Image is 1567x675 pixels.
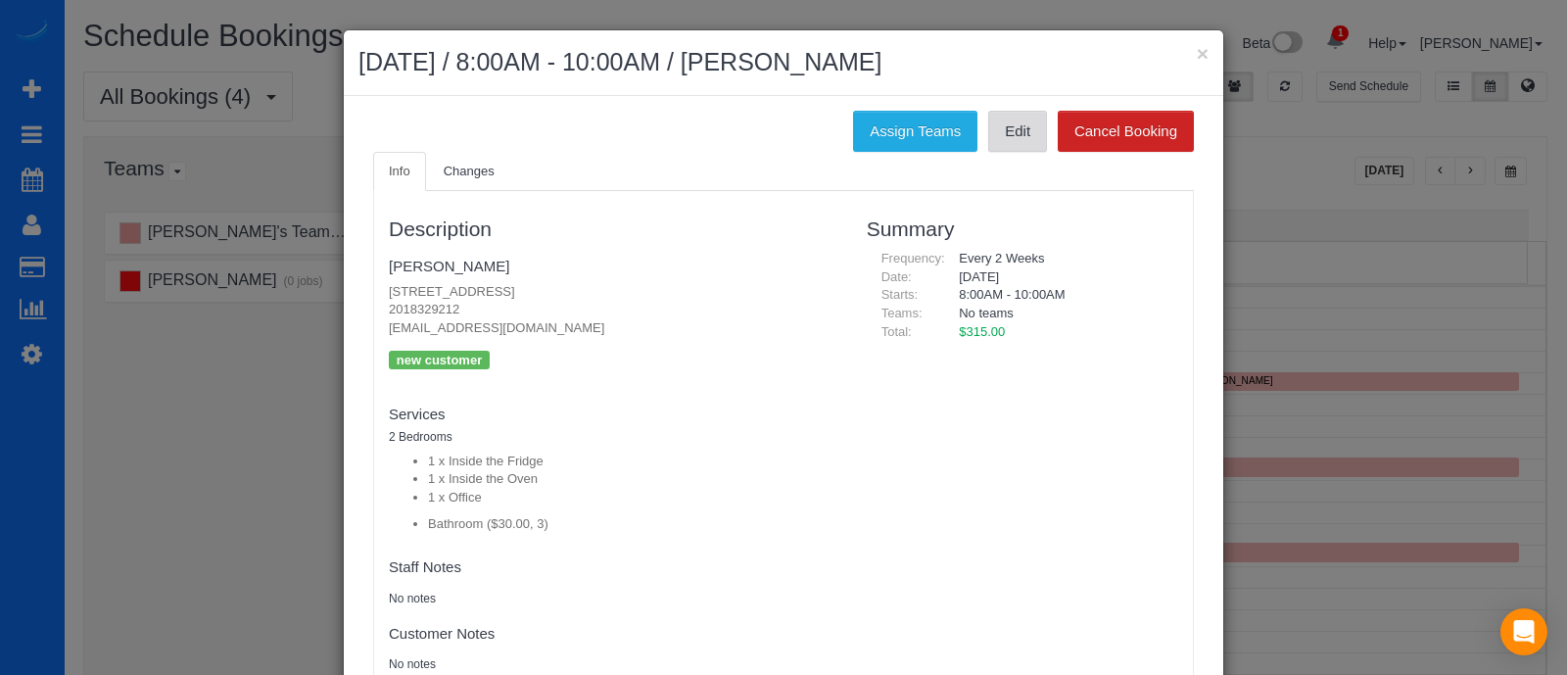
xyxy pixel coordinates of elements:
li: Bathroom ($30.00, 3) [428,515,837,534]
span: Info [389,164,410,178]
span: Starts: [881,287,919,302]
h3: Summary [867,217,1178,240]
span: Changes [444,164,495,178]
pre: No notes [389,656,837,673]
button: × [1197,43,1209,64]
span: No teams [959,306,1014,320]
div: Every 2 Weeks [944,250,1178,268]
h5: 2 Bedrooms [389,431,837,444]
button: Assign Teams [853,111,977,152]
span: Date: [881,269,912,284]
a: [PERSON_NAME] [389,258,509,274]
a: Edit [988,111,1047,152]
button: Cancel Booking [1058,111,1194,152]
h3: Description [389,217,837,240]
li: 1 x Office [428,489,837,507]
span: $315.00 [959,324,1005,339]
li: 1 x Inside the Oven [428,470,837,489]
span: Teams: [881,306,923,320]
h4: Customer Notes [389,626,837,643]
a: Changes [428,152,510,192]
a: Info [373,152,426,192]
div: Open Intercom Messenger [1500,608,1547,655]
span: Frequency: [881,251,945,265]
p: [STREET_ADDRESS] 2018329212 [EMAIL_ADDRESS][DOMAIN_NAME] [389,283,837,338]
pre: No notes [389,591,837,607]
div: 8:00AM - 10:00AM [944,286,1178,305]
h4: Services [389,407,837,423]
h2: [DATE] / 8:00AM - 10:00AM / [PERSON_NAME] [358,45,1209,80]
h4: Staff Notes [389,559,837,576]
div: [DATE] [944,268,1178,287]
li: 1 x Inside the Fridge [428,453,837,471]
p: new customer [389,351,490,369]
span: Total: [881,324,912,339]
